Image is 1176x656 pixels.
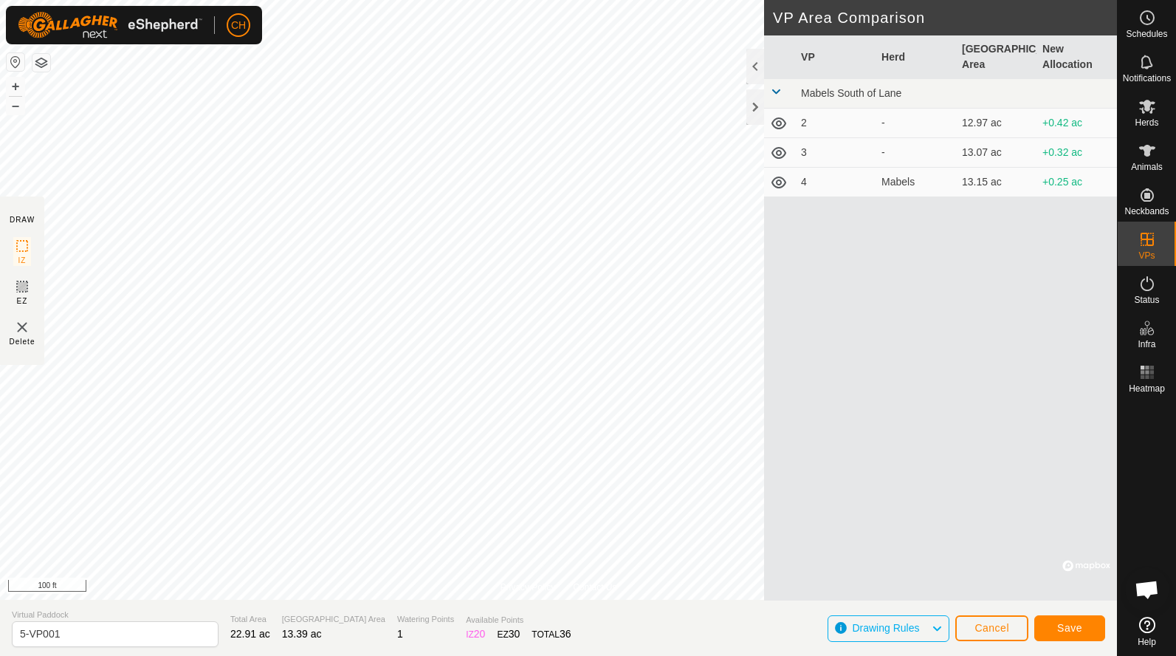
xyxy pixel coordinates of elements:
[282,613,385,626] span: [GEOGRAPHIC_DATA] Area
[1124,207,1169,216] span: Neckbands
[18,255,27,266] span: IZ
[231,18,246,33] span: CH
[12,609,219,621] span: Virtual Paddock
[7,97,24,115] button: –
[955,615,1028,641] button: Cancel
[474,628,486,640] span: 20
[13,318,31,336] img: VP
[881,174,950,190] div: Mabels
[7,78,24,95] button: +
[1138,251,1155,260] span: VPs
[10,336,35,347] span: Delete
[532,626,571,642] div: TOTAL
[795,168,876,197] td: 4
[1034,615,1105,641] button: Save
[500,581,555,594] a: Privacy Policy
[881,145,950,160] div: -
[801,87,901,99] span: Mabels South of Lane
[18,12,202,38] img: Gallagher Logo
[573,581,616,594] a: Contact Us
[1036,138,1117,168] td: +0.32 ac
[10,214,35,225] div: DRAW
[17,295,28,307] span: EZ
[1036,35,1117,79] th: New Allocation
[956,109,1036,138] td: 12.97 ac
[1131,163,1163,171] span: Animals
[497,626,520,642] div: EZ
[466,626,485,642] div: IZ
[397,628,403,640] span: 1
[1118,611,1176,652] a: Help
[1123,74,1171,83] span: Notifications
[466,614,571,626] span: Available Points
[1129,384,1165,393] span: Heatmap
[773,9,1117,27] h2: VP Area Comparison
[795,35,876,79] th: VP
[1138,638,1156,646] span: Help
[852,622,919,634] span: Drawing Rules
[230,628,270,640] span: 22.91 ac
[1057,622,1082,634] span: Save
[282,628,322,640] span: 13.39 ac
[795,109,876,138] td: 2
[956,35,1036,79] th: [GEOGRAPHIC_DATA] Area
[974,622,1009,634] span: Cancel
[397,613,454,626] span: Watering Points
[1138,340,1155,349] span: Infra
[1126,30,1167,38] span: Schedules
[1036,109,1117,138] td: +0.42 ac
[560,628,571,640] span: 36
[32,54,50,72] button: Map Layers
[795,138,876,168] td: 3
[1134,295,1159,304] span: Status
[956,138,1036,168] td: 13.07 ac
[876,35,956,79] th: Herd
[7,53,24,71] button: Reset Map
[230,613,270,626] span: Total Area
[956,168,1036,197] td: 13.15 ac
[1125,567,1169,612] div: Open chat
[881,115,950,131] div: -
[509,628,520,640] span: 30
[1036,168,1117,197] td: +0.25 ac
[1135,118,1158,127] span: Herds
